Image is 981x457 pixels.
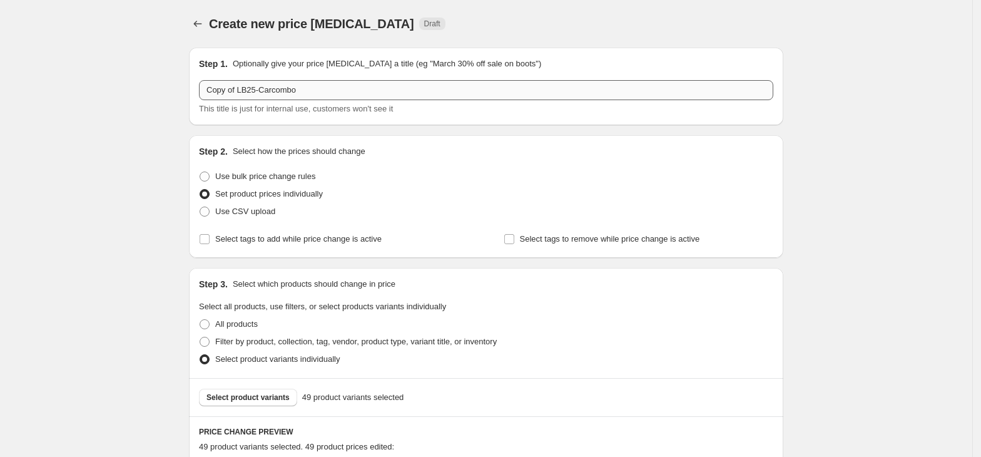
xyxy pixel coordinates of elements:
span: All products [215,319,258,329]
p: Select which products should change in price [233,278,395,290]
h2: Step 3. [199,278,228,290]
span: Select product variants [206,393,290,403]
button: Select product variants [199,389,297,406]
span: 49 product variants selected. 49 product prices edited: [199,442,394,451]
span: 49 product variants selected [302,391,404,404]
button: Price change jobs [189,15,206,33]
span: Filter by product, collection, tag, vendor, product type, variant title, or inventory [215,337,497,346]
span: Use CSV upload [215,207,275,216]
p: Select how the prices should change [233,145,365,158]
span: Select tags to add while price change is active [215,234,382,244]
input: 30% off holiday sale [199,80,773,100]
span: Create new price [MEDICAL_DATA] [209,17,414,31]
span: Set product prices individually [215,189,323,198]
span: This title is just for internal use, customers won't see it [199,104,393,113]
span: Select product variants individually [215,354,340,364]
h2: Step 1. [199,58,228,70]
span: Draft [424,19,440,29]
h2: Step 2. [199,145,228,158]
span: Use bulk price change rules [215,172,315,181]
span: Select tags to remove while price change is active [520,234,700,244]
p: Optionally give your price [MEDICAL_DATA] a title (eg "March 30% off sale on boots") [233,58,541,70]
span: Select all products, use filters, or select products variants individually [199,302,446,311]
h6: PRICE CHANGE PREVIEW [199,427,773,437]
